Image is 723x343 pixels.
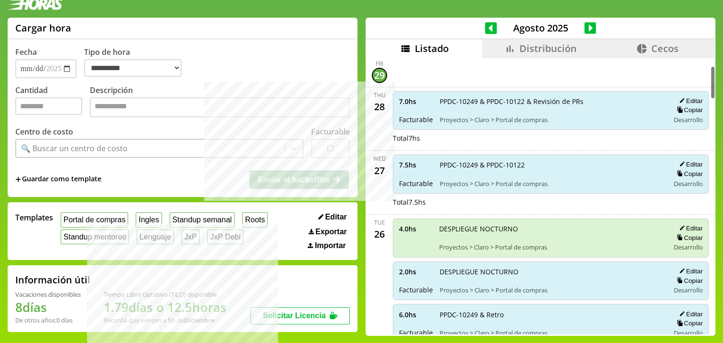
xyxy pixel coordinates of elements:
h1: Cargar hora [15,21,71,34]
div: 27 [372,163,387,178]
button: Editar [676,310,702,318]
span: Desarrollo [673,115,702,124]
button: Copiar [674,106,702,114]
button: Portal de compras [61,212,128,227]
span: Desarrollo [673,243,702,251]
select: Tipo de hora [84,59,182,77]
button: Editar [676,267,702,275]
span: Desarrollo [673,286,702,294]
div: scrollable content [366,58,715,334]
label: Centro de costo [15,126,73,137]
span: Proyectos > Claro > Portal de compras [440,329,662,337]
span: DESPLIEGUE NOCTURNO [440,267,662,276]
span: Proyectos > Claro > Portal de compras [440,179,662,188]
span: 7.5 hs [399,160,433,169]
input: Cantidad [15,97,82,115]
span: Cecos [651,42,679,55]
div: 🔍 Buscar un centro de costo [21,143,128,154]
h1: 1.79 días o 12.5 horas [104,299,227,316]
span: Editar [325,213,346,221]
button: Lenguaje [137,229,173,244]
button: Copiar [674,277,702,285]
span: Desarrollo [673,329,702,337]
button: Editar [676,224,702,232]
div: Total 7.5 hs [393,197,709,207]
button: Copiar [674,234,702,242]
button: Editar [676,160,702,168]
span: Facturable [399,328,433,337]
span: Proyectos > Claro > Portal de compras [440,286,662,294]
span: Exportar [315,228,347,236]
span: Distribución [519,42,577,55]
button: Copiar [674,319,702,327]
label: Cantidad [15,85,90,120]
button: Standup semanal [170,212,235,227]
span: 6.0 hs [399,310,433,319]
div: Total 7 hs [393,134,709,143]
label: Fecha [15,47,37,57]
span: Solicitar Licencia [263,312,326,320]
label: Descripción [90,85,350,120]
div: 29 [372,68,387,83]
button: JxP Debi [207,229,243,244]
div: 26 [372,227,387,242]
span: +Guardar como template [15,174,101,185]
button: Editar [315,212,350,222]
span: Facturable [399,179,433,188]
span: Proyectos > Claro > Portal de compras [440,115,662,124]
button: Editar [676,97,702,105]
span: Listado [415,42,449,55]
div: Thu [374,91,386,99]
span: Facturable [399,285,433,294]
button: Solicitar Licencia [250,307,350,324]
button: Exportar [306,227,350,237]
button: Roots [242,212,268,227]
span: 2.0 hs [399,267,433,276]
span: PPDC-10249 & PPDC-10122 & Revisión de PRs [440,97,662,106]
span: Desarrollo [673,179,702,188]
div: Recordá que vencen a fin de [104,316,227,324]
div: Wed [373,155,386,163]
span: PPDC-10249 & PPDC-10122 [440,160,662,169]
div: Tue [374,218,385,227]
textarea: Descripción [90,97,350,117]
span: Facturable [399,115,433,124]
h1: 8 días [15,299,81,316]
div: 28 [372,99,387,114]
label: Facturable [311,126,350,137]
span: Agosto 2025 [497,21,584,34]
span: Proyectos > Claro > Portal de compras [439,243,662,251]
button: Ingles [136,212,162,227]
b: Diciembre [184,316,215,324]
div: Vacaciones disponibles [15,290,81,299]
div: Fri [376,60,383,68]
button: Copiar [674,170,702,178]
button: Standup mentoreo [61,229,129,244]
span: Templates [15,212,53,223]
label: Tipo de hora [84,47,189,78]
button: JxP [182,229,200,244]
span: 4.0 hs [399,224,432,233]
span: PPDC-10249 & Retro [440,310,662,319]
span: DESPLIEGUE NOCTURNO [439,224,662,233]
h2: Información útil [15,273,90,286]
span: + [15,174,21,185]
span: Importar [315,241,346,250]
span: 7.0 hs [399,97,433,106]
div: Tiempo Libre Optativo (TiLO) disponible [104,290,227,299]
div: De otros años: 0 días [15,316,81,324]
